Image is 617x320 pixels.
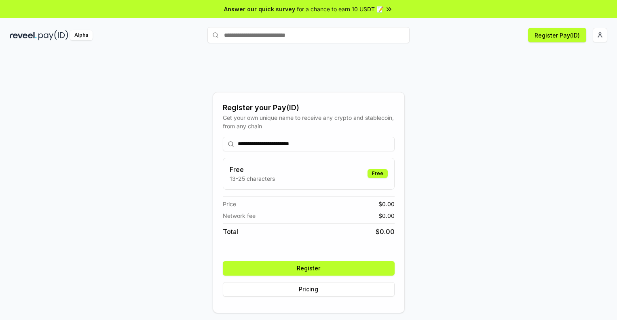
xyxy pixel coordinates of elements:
[230,165,275,174] h3: Free
[38,30,68,40] img: pay_id
[223,261,395,276] button: Register
[223,200,236,208] span: Price
[224,5,295,13] span: Answer our quick survey
[368,169,388,178] div: Free
[223,102,395,113] div: Register your Pay(ID)
[378,200,395,208] span: $ 0.00
[230,174,275,183] p: 13-25 characters
[378,211,395,220] span: $ 0.00
[528,28,586,42] button: Register Pay(ID)
[223,227,238,236] span: Total
[70,30,93,40] div: Alpha
[10,30,37,40] img: reveel_dark
[223,211,256,220] span: Network fee
[223,282,395,297] button: Pricing
[297,5,383,13] span: for a chance to earn 10 USDT 📝
[376,227,395,236] span: $ 0.00
[223,113,395,130] div: Get your own unique name to receive any crypto and stablecoin, from any chain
